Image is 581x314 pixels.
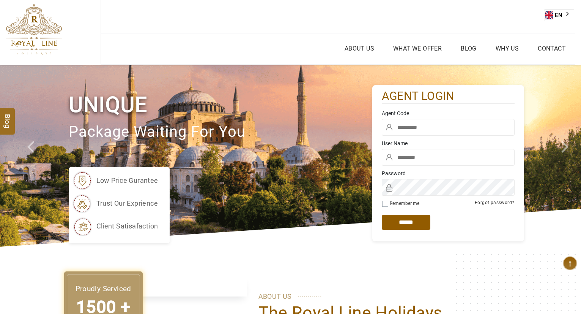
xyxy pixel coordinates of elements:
[382,140,515,147] label: User Name
[382,89,515,104] h2: agent login
[69,119,372,145] p: package waiting for you
[545,9,574,21] div: Language
[459,43,479,54] a: Blog
[343,43,376,54] a: About Us
[258,291,513,302] p: ABOUT US
[69,90,372,119] h1: Unique
[545,10,574,21] a: EN
[382,109,515,117] label: Agent Code
[17,65,47,247] a: Check next prev
[72,194,158,213] li: trust our exprience
[494,43,521,54] a: Why Us
[382,170,515,177] label: Password
[390,201,419,206] label: Remember me
[3,114,13,121] span: Blog
[536,43,568,54] a: Contact
[391,43,444,54] a: What we Offer
[545,9,574,21] aside: Language selected: English
[72,217,158,236] li: client satisafaction
[72,171,158,190] li: low price gurantee
[298,289,322,301] span: ............
[552,65,581,247] a: Check next image
[6,3,62,55] img: The Royal Line Holidays
[475,200,514,205] a: Forgot password?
